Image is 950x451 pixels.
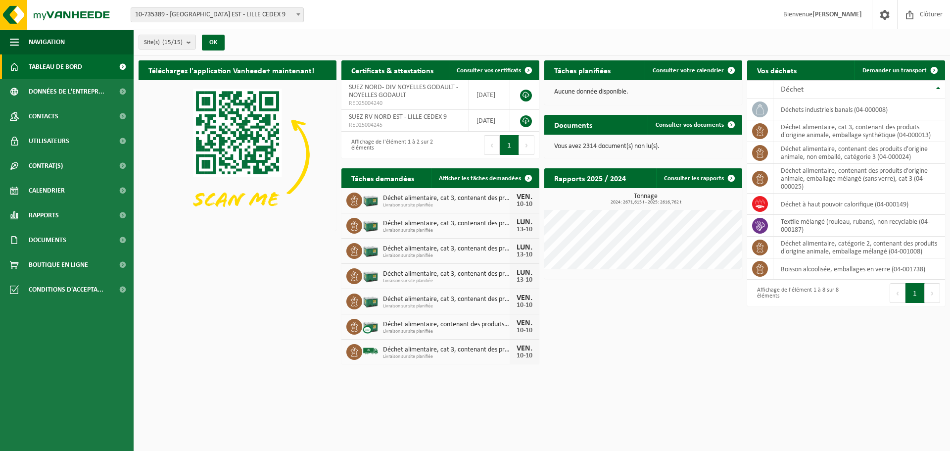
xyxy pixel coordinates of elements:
img: PB-LB-0680-HPE-GN-01 [362,216,379,233]
td: déchet à haut pouvoir calorifique (04-000149) [773,194,945,215]
span: Déchet alimentaire, contenant des produits d'origine animale, non emballé, catég... [383,321,510,329]
span: Rapports [29,203,59,228]
div: 13-10 [515,277,534,284]
button: Site(s)(15/15) [139,35,196,50]
span: Déchet [781,86,804,94]
td: [DATE] [469,110,510,132]
a: Consulter vos certificats [449,60,538,80]
td: déchet alimentaire, catégorie 2, contenant des produits d'origine animale, emballage mélangé (04-... [773,237,945,258]
span: Consulter vos documents [656,122,724,128]
td: déchet alimentaire, contenant des produits d'origine animale, emballage mélangé (sans verre), cat... [773,164,945,194]
td: déchets industriels banals (04-000008) [773,99,945,120]
span: Déchet alimentaire, cat 3, contenant des produits d'origine animale, emballage s... [383,346,510,354]
span: Déchet alimentaire, cat 3, contenant des produits d'origine animale, emballage s... [383,195,510,202]
span: Consulter vos certificats [457,67,521,74]
a: Consulter votre calendrier [645,60,741,80]
div: LUN. [515,218,534,226]
span: Boutique en ligne [29,252,88,277]
h3: Tonnage [549,193,742,205]
span: RED25004240 [349,100,461,107]
button: Previous [890,283,905,303]
span: Livraison sur site planifiée [383,329,510,335]
div: 10-10 [515,302,534,309]
div: 13-10 [515,226,534,233]
td: [DATE] [469,80,510,110]
p: Vous avez 2314 document(s) non lu(s). [554,143,732,150]
h2: Tâches planifiées [544,60,620,80]
span: Utilisateurs [29,129,69,153]
div: Affichage de l'élément 1 à 8 sur 8 éléments [752,282,841,304]
span: Déchet alimentaire, cat 3, contenant des produits d'origine animale, emballage s... [383,220,510,228]
a: Afficher les tâches demandées [431,168,538,188]
h2: Documents [544,115,602,134]
td: déchet alimentaire, cat 3, contenant des produits d'origine animale, emballage synthétique (04-00... [773,120,945,142]
div: LUN. [515,269,534,277]
span: SUEZ RV NORD EST - LILLE CEDEX 9 [349,113,447,121]
span: 10-735389 - SUEZ RV NORD EST - LILLE CEDEX 9 [131,7,304,22]
img: PB-LB-0680-HPE-GN-01 [362,267,379,284]
img: PB-LB-0680-HPE-GN-01 [362,191,379,208]
img: PB-LB-CU [362,317,379,334]
div: 10-10 [515,201,534,208]
span: Livraison sur site planifiée [383,303,510,309]
span: Livraison sur site planifiée [383,202,510,208]
img: PB-LB-0680-HPE-GN-01 [362,292,379,309]
span: Conditions d'accepta... [29,277,103,302]
a: Consulter les rapports [656,168,741,188]
button: Next [519,135,534,155]
span: Livraison sur site planifiée [383,278,510,284]
span: Contrat(s) [29,153,63,178]
h2: Certificats & attestations [341,60,443,80]
span: Demander un transport [862,67,927,74]
span: 2024: 2671,615 t - 2025: 2616,762 t [549,200,742,205]
td: déchet alimentaire, contenant des produits d'origine animale, non emballé, catégorie 3 (04-000024) [773,142,945,164]
span: SUEZ NORD- DIV NOYELLES GODAULT - NOYELLES GODAULT [349,84,458,99]
img: BL-SO-LV [362,343,379,359]
div: VEN. [515,319,534,327]
span: Consulter votre calendrier [653,67,724,74]
span: Navigation [29,30,65,54]
button: OK [202,35,225,50]
div: VEN. [515,345,534,352]
a: Demander un transport [855,60,944,80]
div: 10-10 [515,352,534,359]
div: Affichage de l'élément 1 à 2 sur 2 éléments [346,134,435,156]
a: Consulter vos documents [648,115,741,135]
img: Download de VHEPlus App [139,80,336,229]
span: Site(s) [144,35,183,50]
div: VEN. [515,193,534,201]
h2: Rapports 2025 / 2024 [544,168,636,188]
button: Next [925,283,940,303]
span: Documents [29,228,66,252]
span: Afficher les tâches demandées [439,175,521,182]
span: Tableau de bord [29,54,82,79]
strong: [PERSON_NAME] [812,11,862,18]
h2: Téléchargez l'application Vanheede+ maintenant! [139,60,324,80]
div: 13-10 [515,251,534,258]
count: (15/15) [162,39,183,46]
iframe: chat widget [5,429,165,451]
div: VEN. [515,294,534,302]
div: LUN. [515,244,534,251]
span: RED25004245 [349,121,461,129]
span: Calendrier [29,178,65,203]
span: 10-735389 - SUEZ RV NORD EST - LILLE CEDEX 9 [131,8,303,22]
img: PB-LB-0680-HPE-GN-01 [362,242,379,258]
span: Livraison sur site planifiée [383,228,510,234]
span: Déchet alimentaire, cat 3, contenant des produits d'origine animale, emballage s... [383,270,510,278]
button: 1 [500,135,519,155]
button: 1 [905,283,925,303]
div: 10-10 [515,327,534,334]
h2: Tâches demandées [341,168,424,188]
span: Livraison sur site planifiée [383,253,510,259]
td: textile mélangé (rouleau, rubans), non recyclable (04-000187) [773,215,945,237]
p: Aucune donnée disponible. [554,89,732,96]
span: Déchet alimentaire, cat 3, contenant des produits d'origine animale, emballage s... [383,296,510,303]
span: Livraison sur site planifiée [383,354,510,360]
button: Previous [484,135,500,155]
span: Contacts [29,104,58,129]
span: Données de l'entrepr... [29,79,104,104]
td: boisson alcoolisée, emballages en verre (04-001738) [773,258,945,280]
span: Déchet alimentaire, cat 3, contenant des produits d'origine animale, emballage s... [383,245,510,253]
h2: Vos déchets [747,60,807,80]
